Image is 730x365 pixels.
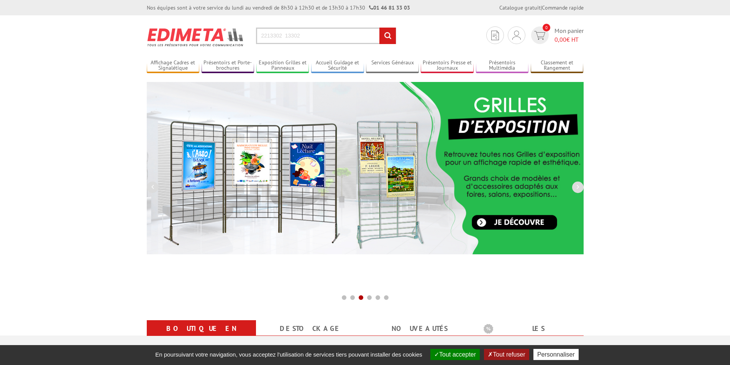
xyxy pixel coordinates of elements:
a: Affichage Cadres et Signalétique [147,59,200,72]
a: Destockage [265,322,356,336]
a: Boutique en ligne [156,322,247,349]
a: Exposition Grilles et Panneaux [256,59,309,72]
span: 0 [543,24,550,31]
b: Les promotions [484,322,579,337]
input: Rechercher un produit ou une référence... [256,28,396,44]
a: Catalogue gratuit [499,4,541,11]
a: Présentoirs Presse et Journaux [421,59,474,72]
a: Présentoirs et Porte-brochures [202,59,254,72]
img: devis rapide [512,31,521,40]
strong: 01 46 81 33 03 [369,4,410,11]
button: Tout accepter [430,349,480,360]
span: 0,00 [554,36,566,43]
a: Services Généraux [366,59,419,72]
span: € HT [554,35,584,44]
img: Présentoir, panneau, stand - Edimeta - PLV, affichage, mobilier bureau, entreprise [147,23,244,51]
img: devis rapide [491,31,499,40]
a: Commande rapide [542,4,584,11]
a: devis rapide 0 Mon panier 0,00€ HT [529,26,584,44]
a: Classement et Rangement [531,59,584,72]
a: Les promotions [484,322,574,349]
span: Mon panier [554,26,584,44]
a: Présentoirs Multimédia [476,59,529,72]
a: Accueil Guidage et Sécurité [311,59,364,72]
div: | [499,4,584,11]
img: devis rapide [534,31,545,40]
a: nouveautés [374,322,465,336]
input: rechercher [379,28,396,44]
div: Nos équipes sont à votre service du lundi au vendredi de 8h30 à 12h30 et de 13h30 à 17h30 [147,4,410,11]
span: En poursuivant votre navigation, vous acceptez l'utilisation de services tiers pouvant installer ... [151,351,426,358]
button: Personnaliser (fenêtre modale) [533,349,579,360]
button: Tout refuser [484,349,529,360]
